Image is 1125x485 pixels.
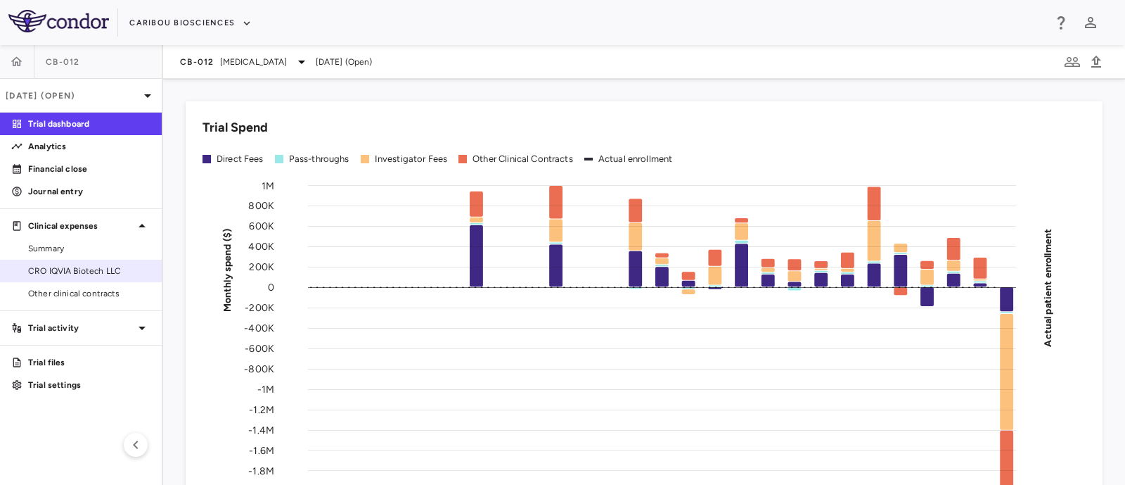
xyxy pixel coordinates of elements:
p: Trial settings [28,379,150,391]
tspan: 1M [262,179,274,191]
p: Trial activity [28,322,134,334]
p: Trial files [28,356,150,369]
tspan: -600K [245,343,274,355]
div: Actual enrollment [598,153,673,165]
p: Journal entry [28,185,150,198]
p: Trial dashboard [28,118,150,130]
tspan: 800K [248,200,274,212]
span: CRO IQVIA Biotech LLC [28,265,150,277]
tspan: -200K [245,302,274,314]
span: Other clinical contracts [28,287,150,300]
tspan: -400K [244,322,274,334]
div: Other Clinical Contracts [472,153,573,165]
button: Caribou Biosciences [129,12,252,34]
div: Investigator Fees [375,153,448,165]
tspan: Actual patient enrollment [1042,228,1054,346]
p: Analytics [28,140,150,153]
tspan: -1M [257,384,274,396]
tspan: 400K [248,241,274,253]
h6: Trial Spend [202,118,268,137]
p: Financial close [28,163,150,175]
div: Pass-throughs [289,153,349,165]
tspan: -1.2M [249,404,274,416]
span: [DATE] (Open) [316,56,373,68]
tspan: 0 [268,282,274,294]
tspan: -800K [244,363,274,375]
p: Clinical expenses [28,220,134,232]
span: CB-012 [46,56,80,68]
tspan: 600K [249,220,274,232]
tspan: 200K [249,261,274,273]
tspan: Monthly spend ($) [221,228,233,312]
span: Summary [28,242,150,255]
img: logo-full-SnFGN8VE.png [8,10,109,32]
p: [DATE] (Open) [6,89,139,102]
span: CB-012 [180,56,214,68]
tspan: -1.8M [248,465,274,477]
div: Direct Fees [217,153,264,165]
tspan: -1.6M [249,444,274,456]
tspan: -1.4M [248,424,274,436]
span: [MEDICAL_DATA] [220,56,288,68]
